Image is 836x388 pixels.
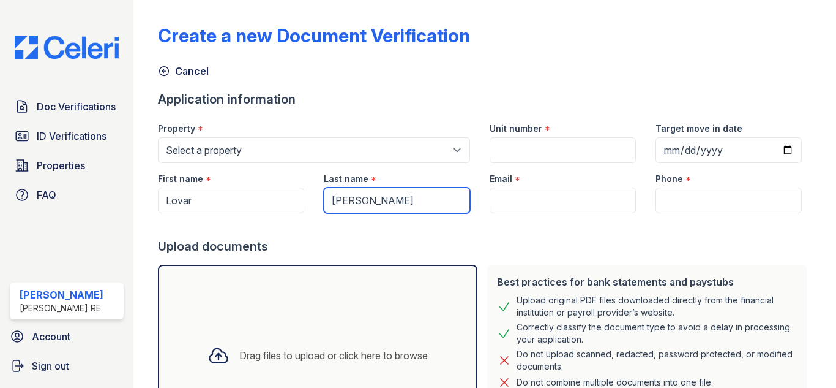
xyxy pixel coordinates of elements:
label: Unit number [490,123,542,135]
a: Doc Verifications [10,94,124,119]
div: Best practices for bank statements and paystubs [497,275,797,289]
a: Account [5,324,129,349]
span: FAQ [37,188,56,202]
label: Property [158,123,195,135]
label: Target move in date [655,123,742,135]
span: Sign out [32,359,69,373]
div: Application information [158,91,812,108]
a: Properties [10,153,124,178]
a: Sign out [5,354,129,378]
span: Account [32,329,70,344]
div: Create a new Document Verification [158,25,470,47]
label: Last name [324,173,368,185]
div: [PERSON_NAME] [20,287,103,302]
div: Upload original PDF files downloaded directly from the financial institution or payroll provider’... [517,294,797,319]
label: First name [158,173,203,185]
label: Phone [655,173,683,185]
div: Upload documents [158,238,812,255]
span: Doc Verifications [37,99,116,114]
span: ID Verifications [37,129,106,143]
a: FAQ [10,183,124,207]
a: ID Verifications [10,124,124,148]
div: Correctly classify the document type to avoid a delay in processing your application. [517,321,797,346]
img: CE_Logo_Blue-a8612792a0a2168367f1c8372b55b34899dd931a85d93a1a3d3e32e68fde9ad4.png [5,36,129,59]
div: [PERSON_NAME] RE [20,302,103,314]
div: Do not upload scanned, redacted, password protected, or modified documents. [517,348,797,373]
label: Email [490,173,512,185]
a: Cancel [158,64,209,78]
span: Properties [37,158,85,173]
div: Drag files to upload or click here to browse [239,348,428,363]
